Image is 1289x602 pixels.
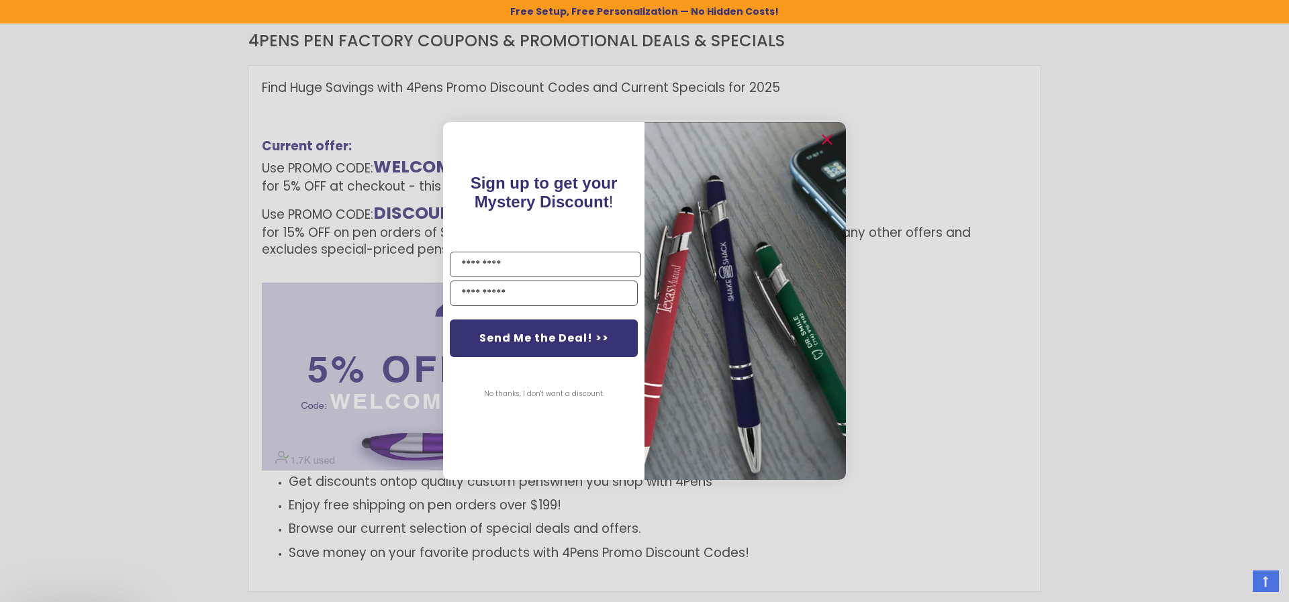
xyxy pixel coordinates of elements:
button: No thanks, I don't want a discount. [477,377,611,411]
button: Close dialog [816,129,838,150]
button: Send Me the Deal! >> [450,319,638,357]
span: Sign up to get your Mystery Discount [471,174,618,211]
span: ! [471,174,618,211]
img: pop-up-image [644,122,846,480]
